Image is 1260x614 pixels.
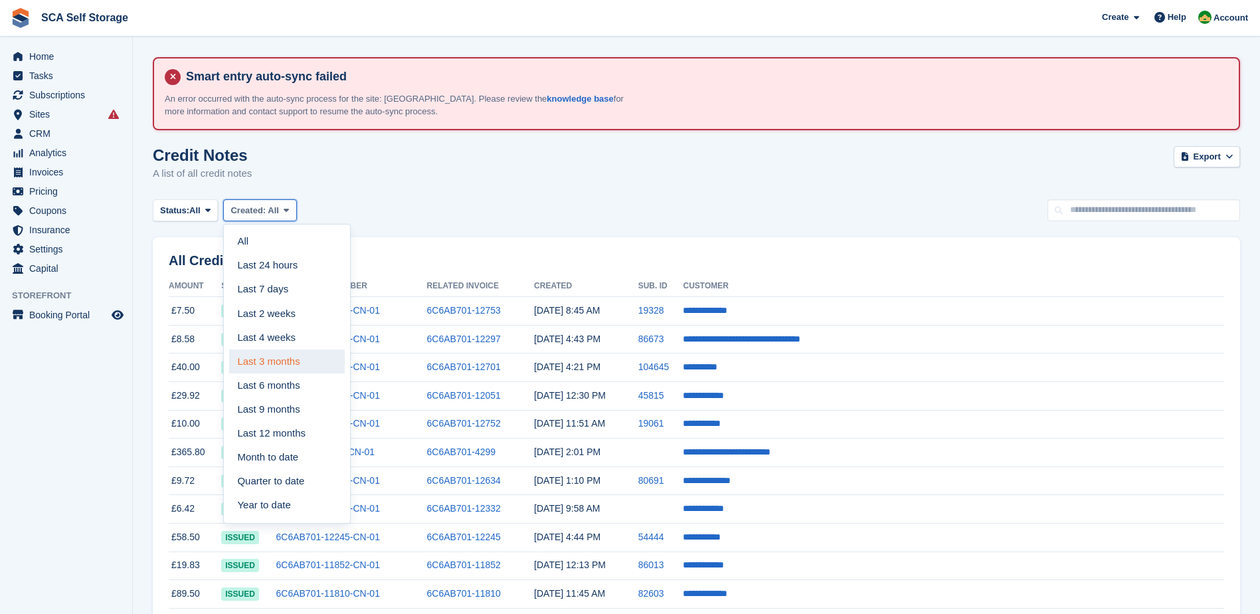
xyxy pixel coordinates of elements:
[169,276,221,297] th: Amount
[169,580,221,609] td: £89.50
[427,361,501,372] a: 6C6AB701-12701
[29,259,109,278] span: Capital
[534,390,606,401] time: 2025-09-01 11:30:28 UTC
[638,560,664,570] a: 86013
[276,361,380,372] a: 6C6AB701-12701-CN-01
[221,276,276,297] th: Status
[223,199,296,221] button: Created: All
[169,297,221,326] td: £7.50
[534,588,605,599] time: 2025-08-21 10:45:53 UTC
[229,254,345,278] a: Last 24 hours
[11,8,31,28] img: stora-icon-8386f47178a22dfd0bd8f6a31ec36ba5ce8667c1dd55bd0f319d3a0aa187defe.svg
[638,475,664,486] a: 80691
[12,289,132,302] span: Storefront
[638,276,683,297] th: Sub. ID
[29,182,109,201] span: Pricing
[427,447,496,457] a: 6C6AB701-4299
[229,469,345,493] a: Quarter to date
[7,47,126,66] a: menu
[7,163,126,181] a: menu
[427,475,501,486] a: 6C6AB701-12634
[29,105,109,124] span: Sites
[638,361,670,372] a: 104645
[29,124,109,143] span: CRM
[638,532,664,542] a: 54444
[221,587,259,601] span: issued
[229,278,345,302] a: Last 7 days
[683,276,1224,297] th: Customer
[29,306,109,324] span: Booking Portal
[160,204,189,217] span: Status:
[427,418,501,429] a: 6C6AB701-12752
[29,86,109,104] span: Subscriptions
[229,326,345,350] a: Last 4 weeks
[29,66,109,85] span: Tasks
[427,276,535,297] th: Related Invoice
[1102,11,1128,24] span: Create
[221,531,259,544] span: issued
[638,418,664,429] a: 19061
[276,532,380,542] a: 6C6AB701-12245-CN-01
[221,417,259,431] span: issued
[427,390,501,401] a: 6C6AB701-12051
[7,124,126,143] a: menu
[638,305,664,316] a: 19328
[427,532,501,542] a: 6C6AB701-12245
[36,7,134,29] a: SCA Self Storage
[7,221,126,239] a: menu
[268,205,279,215] span: All
[547,94,613,104] a: knowledge base
[276,418,380,429] a: 6C6AB701-12752-CN-01
[7,105,126,124] a: menu
[638,588,664,599] a: 82603
[108,109,119,120] i: Smart entry sync failures have occurred
[189,204,201,217] span: All
[534,532,600,542] time: 2025-08-27 15:44:39 UTC
[221,389,259,403] span: issued
[7,259,126,278] a: menu
[229,421,345,445] a: Last 12 months
[534,447,600,457] time: 2025-08-31 13:01:14 UTC
[229,350,345,373] a: Last 3 months
[427,334,501,344] a: 6C6AB701-12297
[29,201,109,220] span: Coupons
[427,503,501,514] a: 6C6AB701-12332
[169,253,1224,268] h2: All Credit Notes
[7,182,126,201] a: menu
[221,361,259,374] span: issued
[1168,11,1186,24] span: Help
[427,305,501,316] a: 6C6AB701-12753
[229,445,345,469] a: Month to date
[534,560,606,570] time: 2025-08-27 11:13:39 UTC
[7,306,126,324] a: menu
[276,475,380,486] a: 6C6AB701-12634-CN-01
[169,466,221,495] td: £9.72
[153,146,252,164] h1: Credit Notes
[181,69,1228,84] h4: Smart entry auto-sync failed
[229,373,345,397] a: Last 6 months
[29,221,109,239] span: Insurance
[276,560,380,570] a: 6C6AB701-11852-CN-01
[638,390,664,401] a: 45815
[165,92,630,118] p: An error occurred with the auto-sync process for the site: [GEOGRAPHIC_DATA]. Please review the f...
[229,397,345,421] a: Last 9 months
[29,144,109,162] span: Analytics
[276,390,380,401] a: 6C6AB701-12051-CN-01
[276,588,380,599] a: 6C6AB701-11810-CN-01
[534,305,600,316] time: 2025-09-04 07:45:50 UTC
[110,307,126,323] a: Preview store
[276,334,380,344] a: 6C6AB701-12297-CN-01
[276,305,380,316] a: 6C6AB701-12753-CN-01
[229,494,345,518] a: Year to date
[153,199,218,221] button: Status: All
[638,334,664,344] a: 86673
[229,302,345,326] a: Last 2 weeks
[169,325,221,354] td: £8.58
[221,474,259,488] span: issued
[1174,146,1240,168] button: Export
[221,446,259,459] span: issued
[221,304,259,318] span: issued
[29,163,109,181] span: Invoices
[534,361,600,372] time: 2025-09-02 15:21:01 UTC
[169,354,221,382] td: £40.00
